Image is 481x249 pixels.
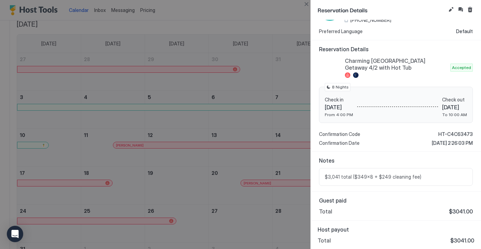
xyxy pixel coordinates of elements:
span: Check in [325,97,353,103]
span: To 10:00 AM [442,112,467,117]
span: [DATE] 2:26:03 PM [432,140,473,146]
span: HT-C4C63473 [438,131,473,137]
span: Check out [442,97,467,103]
div: Open Intercom Messenger [7,226,23,242]
span: 8 Nights [332,84,349,90]
span: Host payout [318,226,474,233]
button: Inbox [456,5,465,14]
div: listing image [319,57,341,79]
span: Charming [GEOGRAPHIC_DATA] Getaway 4/2 with Hot Tub [345,57,448,71]
span: Default [456,28,473,34]
span: [PHONE_NUMBER] [350,17,391,23]
span: Confirmation Date [319,140,360,146]
span: Guest paid [319,197,473,204]
button: Cancel reservation [466,5,474,14]
span: [DATE] [442,104,467,111]
span: Total [319,208,332,215]
span: Preferred Language [319,28,363,34]
span: $3041.00 [449,208,473,215]
span: From 4:00 PM [325,112,353,117]
span: Reservation Details [319,46,473,53]
span: $3041.00 [450,237,474,244]
span: Accepted [452,65,471,71]
button: Edit reservation [447,5,455,14]
span: Notes [319,157,473,164]
span: [DATE] [325,104,353,111]
span: Reservation Details [318,5,446,14]
span: $3,041 total ($349x8 + $249 cleaning fee) [325,174,467,180]
span: Total [318,237,331,244]
span: Confirmation Code [319,131,360,137]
